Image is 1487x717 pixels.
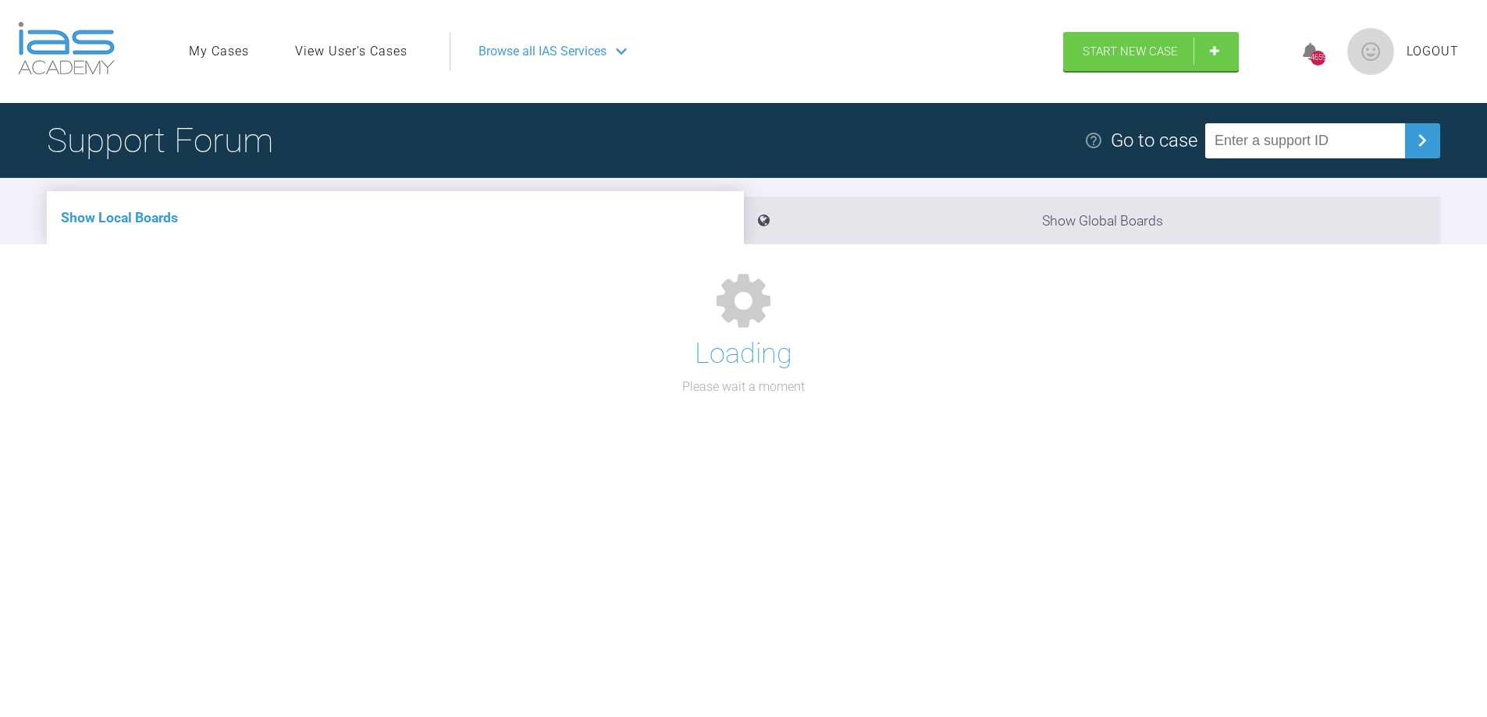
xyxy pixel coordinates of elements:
[682,377,805,397] p: Please wait a moment
[1311,51,1325,66] div: 4659
[695,332,792,377] h1: Loading
[1111,126,1197,155] div: Go to case
[189,41,249,62] a: My Cases
[1407,41,1459,62] a: Logout
[478,41,607,62] span: Browse all IAS Services
[1347,28,1394,75] img: profile.png
[47,113,273,168] h1: Support Forum
[1410,128,1435,153] img: chevronRight.28bd32b0.svg
[744,197,1441,244] li: Show Global Boards
[18,22,115,75] img: logo-light.3e3ef733.png
[47,191,744,244] li: Show Local Boards
[1063,32,1239,71] a: Start New Case
[1084,131,1103,150] img: help.e70b9f3d.svg
[1083,44,1178,59] span: Start New Case
[1205,123,1405,158] input: Enter a support ID
[295,41,407,62] a: View User's Cases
